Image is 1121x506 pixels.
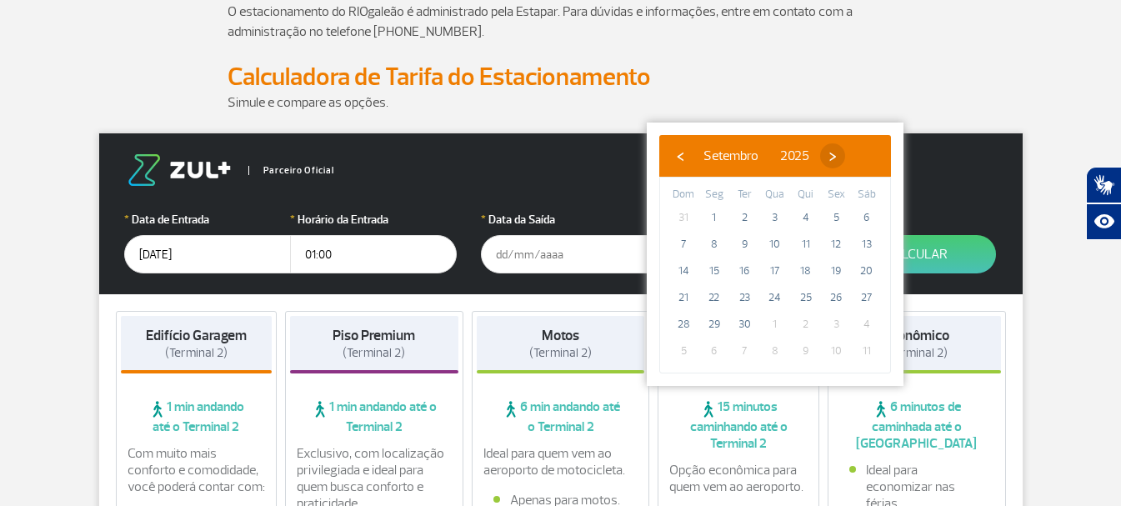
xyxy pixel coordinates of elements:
[762,338,788,364] span: 8
[121,398,273,435] span: 1 min andando até o Terminal 2
[731,231,758,258] span: 9
[670,338,697,364] span: 5
[793,311,819,338] span: 2
[248,166,334,175] span: Parceiro Oficial
[701,231,728,258] span: 8
[146,327,247,344] strong: Edifício Garagem
[668,145,845,162] bs-datepicker-navigation-view: ​ ​ ​
[701,258,728,284] span: 15
[731,204,758,231] span: 2
[762,231,788,258] span: 10
[124,211,291,228] label: Data de Entrada
[668,143,693,168] button: ‹
[703,148,758,164] span: Setembro
[851,186,882,204] th: weekday
[228,62,894,93] h2: Calculadora de Tarifa do Estacionamento
[542,327,579,344] strong: Motos
[670,204,697,231] span: 31
[228,93,894,113] p: Simule e compare as opções.
[668,186,699,204] th: weekday
[701,311,728,338] span: 29
[838,235,996,273] button: Calcular
[128,445,266,495] p: Com muito mais conforto e comodidade, você poderá contar com:
[1086,167,1121,203] button: Abrir tradutor de língua de sinais.
[670,258,697,284] span: 14
[780,148,809,164] span: 2025
[701,284,728,311] span: 22
[124,154,234,186] img: logo-zul.png
[823,204,849,231] span: 5
[124,235,291,273] input: dd/mm/aaaa
[731,258,758,284] span: 16
[760,186,791,204] th: weekday
[823,258,849,284] span: 19
[333,327,415,344] strong: Piso Premium
[790,186,821,204] th: weekday
[762,284,788,311] span: 24
[820,143,845,168] button: ›
[793,258,819,284] span: 18
[670,284,697,311] span: 21
[483,445,638,478] p: Ideal para quem vem ao aeroporto de motocicleta.
[729,186,760,204] th: weekday
[823,311,849,338] span: 3
[823,231,849,258] span: 12
[1086,203,1121,240] button: Abrir recursos assistivos.
[343,345,405,361] span: (Terminal 2)
[823,338,849,364] span: 10
[853,284,880,311] span: 27
[669,462,808,495] p: Opção econômica para quem vem ao aeroporto.
[670,231,697,258] span: 7
[853,231,880,258] span: 13
[823,284,849,311] span: 26
[165,345,228,361] span: (Terminal 2)
[853,204,880,231] span: 6
[670,311,697,338] span: 28
[793,231,819,258] span: 11
[481,211,648,228] label: Data da Saída
[699,186,730,204] th: weekday
[762,311,788,338] span: 1
[481,235,648,273] input: dd/mm/aaaa
[853,258,880,284] span: 20
[853,338,880,364] span: 11
[701,204,728,231] span: 1
[762,258,788,284] span: 17
[1086,167,1121,240] div: Plugin de acessibilidade da Hand Talk.
[647,123,903,386] bs-datepicker-container: calendar
[731,311,758,338] span: 30
[833,398,1001,452] span: 6 minutos de caminhada até o [GEOGRAPHIC_DATA]
[701,338,728,364] span: 6
[793,338,819,364] span: 9
[821,186,852,204] th: weekday
[693,143,769,168] button: Setembro
[290,398,458,435] span: 1 min andando até o Terminal 2
[762,204,788,231] span: 3
[793,284,819,311] span: 25
[290,211,457,228] label: Horário da Entrada
[663,398,814,452] span: 15 minutos caminhando até o Terminal 2
[883,327,949,344] strong: Econômico
[793,204,819,231] span: 4
[885,345,948,361] span: (Terminal 2)
[769,143,820,168] button: 2025
[731,284,758,311] span: 23
[477,398,645,435] span: 6 min andando até o Terminal 2
[853,311,880,338] span: 4
[290,235,457,273] input: hh:mm
[731,338,758,364] span: 7
[228,2,894,42] p: O estacionamento do RIOgaleão é administrado pela Estapar. Para dúvidas e informações, entre em c...
[529,345,592,361] span: (Terminal 2)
